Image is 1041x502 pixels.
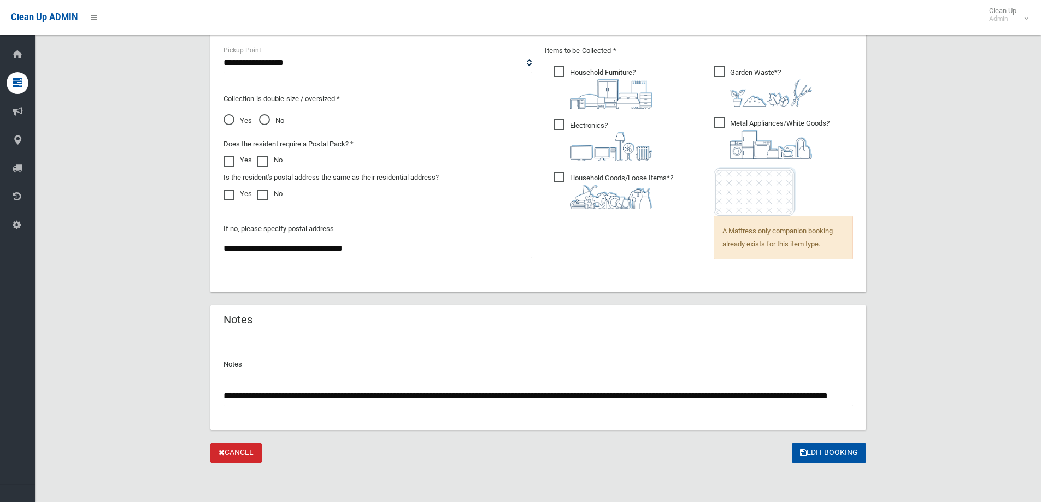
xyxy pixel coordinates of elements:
label: Yes [224,153,252,167]
i: ? [570,121,652,161]
i: ? [570,68,652,109]
small: Admin [989,15,1016,23]
label: Is the resident's postal address the same as their residential address? [224,171,439,184]
img: e7408bece873d2c1783593a074e5cb2f.png [714,167,796,216]
p: Notes [224,358,853,371]
p: Items to be Collected * [545,44,853,57]
label: Does the resident require a Postal Pack? * [224,138,354,151]
span: Household Goods/Loose Items* [554,172,673,209]
header: Notes [210,309,266,330]
label: No [257,153,283,167]
i: ? [570,174,673,209]
label: If no, please specify postal address [224,222,334,235]
img: 36c1b0289cb1767239cdd3de9e694f19.png [730,130,812,159]
img: 4fd8a5c772b2c999c83690221e5242e0.png [730,79,812,107]
button: Edit Booking [792,443,866,463]
span: Electronics [554,119,652,161]
i: ? [730,68,812,107]
span: Clean Up [984,7,1027,23]
i: ? [730,119,830,159]
label: Yes [224,187,252,200]
a: Cancel [210,443,262,463]
img: b13cc3517677393f34c0a387616ef184.png [570,185,652,209]
span: No [259,114,284,127]
label: No [257,187,283,200]
span: Clean Up ADMIN [11,12,78,22]
span: Metal Appliances/White Goods [714,117,830,159]
img: 394712a680b73dbc3d2a6a3a7ffe5a07.png [570,132,652,161]
span: Yes [224,114,252,127]
span: Household Furniture [554,66,652,109]
img: aa9efdbe659d29b613fca23ba79d85cb.png [570,79,652,109]
span: Garden Waste* [714,66,812,107]
p: Collection is double size / oversized * [224,92,532,105]
span: A Mattress only companion booking already exists for this item type. [714,216,853,259]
